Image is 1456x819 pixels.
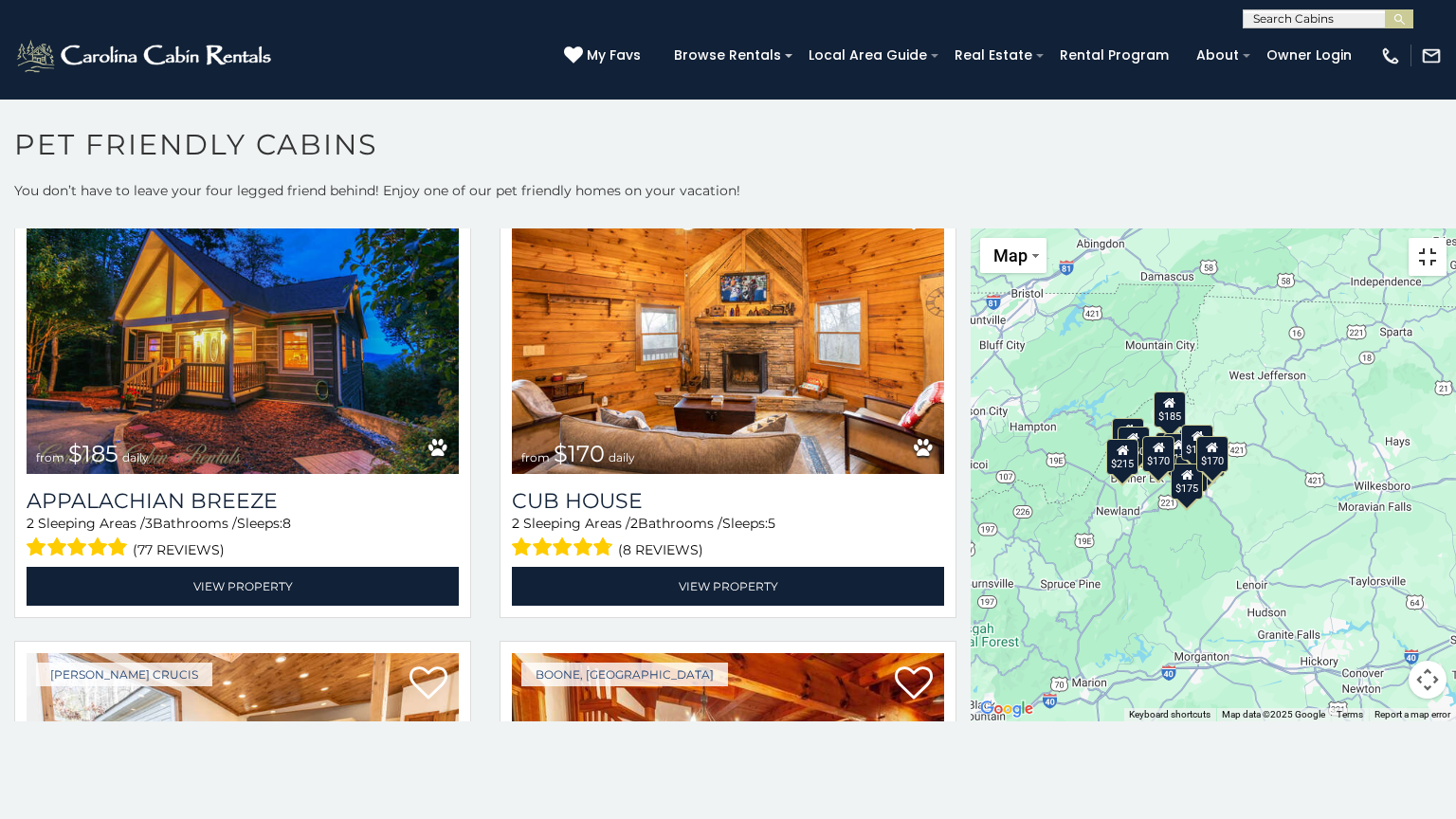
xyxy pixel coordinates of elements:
span: (8 reviews) [618,537,703,562]
div: $215 [1106,439,1138,475]
a: About [1187,41,1248,70]
div: $175 [1163,433,1195,469]
a: Appalachian Breeze from $185 daily [27,184,459,474]
a: My Favs [564,45,646,66]
span: Map data ©2025 Google [1222,709,1325,719]
a: Owner Login [1257,41,1361,70]
span: 3 [145,515,153,532]
a: Rental Program [1050,41,1178,70]
div: $170 [1142,436,1174,472]
button: Toggle fullscreen view [1409,238,1447,276]
a: Report a map error [1374,709,1450,719]
a: Terms (opens in new tab) [1337,709,1363,719]
img: Google [975,697,1038,721]
a: [PERSON_NAME] Crucis [36,663,212,686]
img: White-1-2.png [14,37,277,75]
img: phone-regular-white.png [1380,45,1401,66]
a: Browse Rentals [664,41,791,70]
div: $152 [1156,432,1188,468]
a: Boone, [GEOGRAPHIC_DATA] [521,663,728,686]
div: $175 [1171,464,1203,500]
span: daily [122,450,149,464]
img: mail-regular-white.png [1421,45,1442,66]
button: Map camera controls [1409,661,1447,699]
span: 5 [768,515,775,532]
div: Sleeping Areas / Bathrooms / Sleeps: [27,514,459,562]
button: Change map style [980,238,1046,273]
a: View Property [512,567,944,606]
div: $185 [1154,391,1186,428]
span: from [36,450,64,464]
span: Map [993,246,1028,265]
button: Keyboard shortcuts [1129,708,1210,721]
a: Cub House from $170 daily [512,184,944,474]
div: $170 [1196,436,1228,472]
span: 2 [630,515,638,532]
a: Open this area in Google Maps (opens a new window) [975,697,1038,721]
a: Add to favorites [895,664,933,704]
div: $150 [1118,427,1150,463]
a: View Property [27,567,459,606]
div: $190 [1181,425,1213,461]
span: My Favs [587,45,641,65]
a: Appalachian Breeze [27,488,459,514]
a: Cub House [512,488,944,514]
span: $170 [554,440,605,467]
span: 2 [27,515,34,532]
a: Add to favorites [409,664,447,704]
span: from [521,450,550,464]
span: $185 [68,440,118,467]
span: (77 reviews) [133,537,225,562]
img: Appalachian Breeze [27,184,459,474]
img: Cub House [512,184,944,474]
span: 8 [282,515,291,532]
a: Real Estate [945,41,1042,70]
span: daily [609,450,635,464]
div: $135 [1112,418,1144,454]
a: Local Area Guide [799,41,937,70]
span: 2 [512,515,519,532]
div: Sleeping Areas / Bathrooms / Sleeps: [512,514,944,562]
